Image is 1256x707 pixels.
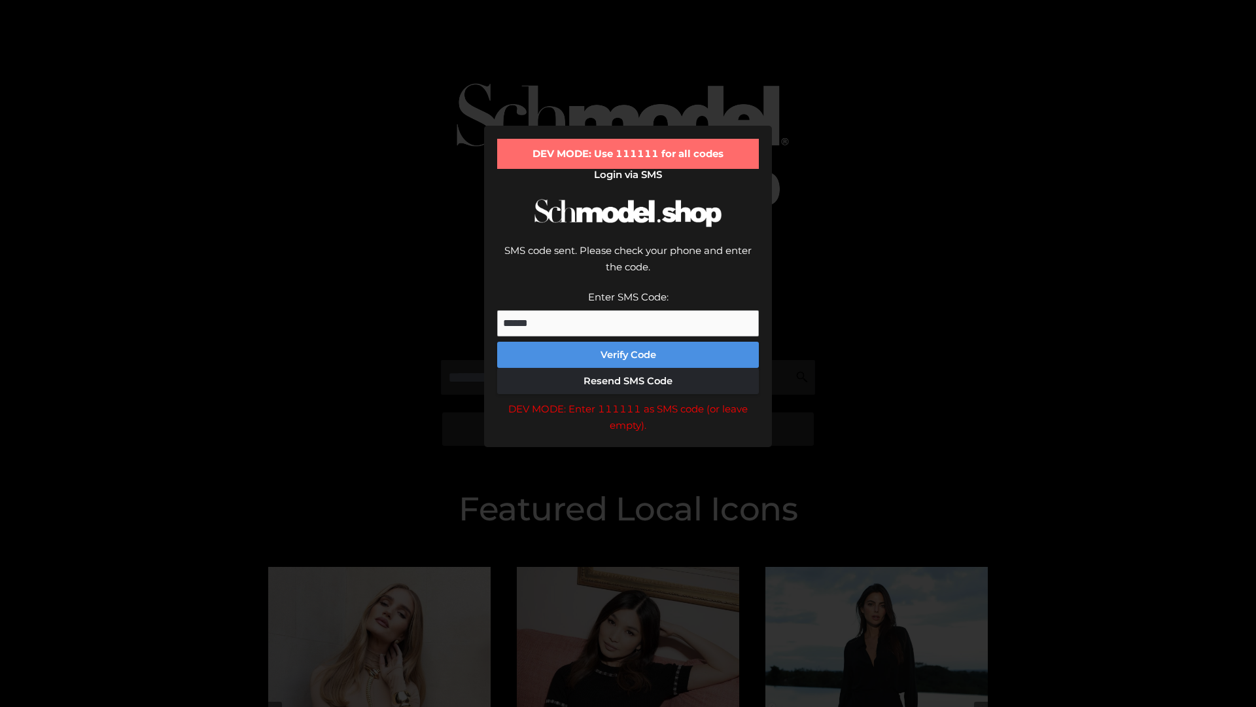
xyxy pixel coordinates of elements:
div: DEV MODE: Enter 111111 as SMS code (or leave empty). [497,401,759,434]
button: Verify Code [497,342,759,368]
h2: Login via SMS [497,169,759,181]
label: Enter SMS Code: [588,291,669,303]
div: DEV MODE: Use 111111 for all codes [497,139,759,169]
button: Resend SMS Code [497,368,759,394]
img: Schmodel Logo [530,187,726,239]
div: SMS code sent. Please check your phone and enter the code. [497,242,759,289]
